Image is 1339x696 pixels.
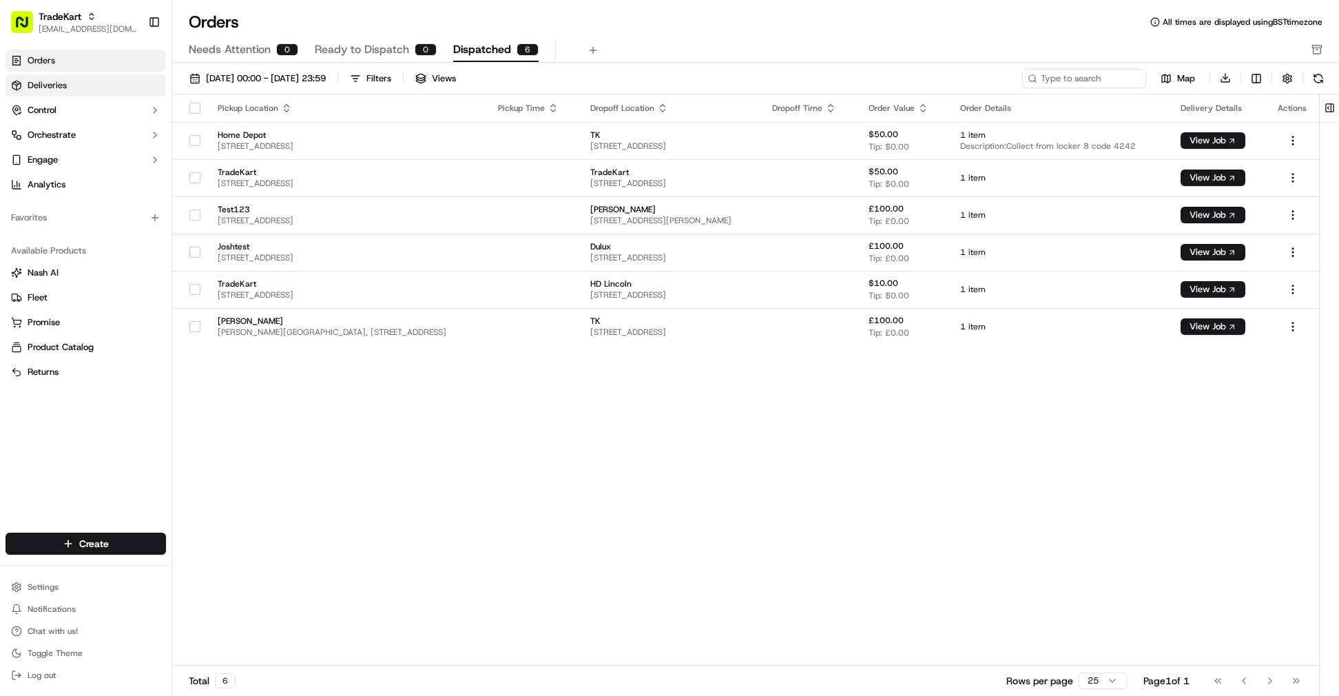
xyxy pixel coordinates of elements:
span: [STREET_ADDRESS] [218,141,476,152]
span: Home Depot [218,130,476,141]
span: [STREET_ADDRESS] [218,289,476,300]
button: View Job [1181,318,1245,335]
span: [STREET_ADDRESS] [590,252,751,263]
span: 1 item [960,172,1159,183]
span: [PERSON_NAME] [218,316,476,327]
span: Fleet [28,291,48,304]
div: 0 [276,43,298,56]
button: Fleet [6,287,166,309]
button: Start new chat [234,136,251,152]
span: All times are displayed using BST timezone [1163,17,1322,28]
a: View Job [1181,172,1245,183]
a: Product Catalog [11,341,160,354]
div: Pickup Location [218,103,476,114]
button: View Job [1181,281,1245,298]
span: Dulux [590,241,751,252]
span: [EMAIL_ADDRESS][DOMAIN_NAME] [39,23,137,34]
a: View Job [1181,321,1245,332]
span: [STREET_ADDRESS] [590,289,751,300]
div: Dropoff Time [772,103,847,114]
span: [DATE] 00:00 - [DATE] 23:59 [206,72,326,85]
span: TradeKart [218,167,476,178]
span: [STREET_ADDRESS] [590,327,751,338]
a: Nash AI [11,267,160,279]
a: Deliveries [6,74,166,96]
span: Settings [28,582,59,593]
span: $10.00 [869,278,898,289]
a: Fleet [11,291,160,304]
a: Powered byPylon [97,233,167,244]
span: HD Lincoln [590,278,751,289]
button: Filters [344,69,397,88]
span: Toggle Theme [28,648,83,659]
button: View Job [1181,244,1245,260]
div: 📗 [14,201,25,212]
div: Start new chat [47,132,226,145]
a: 📗Knowledge Base [8,194,111,219]
button: TradeKart [39,10,81,23]
div: 6 [215,673,236,688]
span: Analytics [28,178,65,191]
span: 1 item [960,247,1159,258]
button: View Job [1181,207,1245,223]
p: Rows per page [1006,674,1073,688]
span: [STREET_ADDRESS] [218,252,476,263]
span: 1 item [960,284,1159,295]
span: [STREET_ADDRESS][PERSON_NAME] [590,215,751,226]
div: Delivery Details [1181,103,1256,114]
span: TK [590,316,751,327]
a: Analytics [6,174,166,196]
span: £100.00 [869,315,904,326]
a: Orders [6,50,166,72]
span: API Documentation [130,200,221,214]
img: Nash [14,14,41,41]
span: Joshtest [218,241,476,252]
span: Engage [28,154,58,166]
a: View Job [1181,247,1245,258]
span: Tip: $0.00 [869,178,909,190]
span: [STREET_ADDRESS] [590,178,751,189]
button: Refresh [1309,69,1328,88]
div: Page 1 of 1 [1143,674,1190,688]
span: Tip: £0.00 [869,253,909,264]
button: Product Catalog [6,336,166,358]
button: View Job [1181,132,1245,149]
button: Chat with us! [6,622,166,641]
button: Control [6,99,166,121]
div: Available Products [6,240,166,262]
span: 1 item [960,130,1159,141]
img: 1736555255976-a54dd68f-1ca7-489b-9aae-adbdc363a1c4 [14,132,39,156]
button: TradeKart[EMAIL_ADDRESS][DOMAIN_NAME] [6,6,143,39]
span: [STREET_ADDRESS] [218,215,476,226]
span: Notifications [28,604,76,615]
span: Pylon [137,234,167,244]
span: [PERSON_NAME] [590,204,751,215]
button: Settings [6,577,166,597]
span: TradeKart [590,167,751,178]
span: Returns [28,366,59,378]
a: View Job [1181,209,1245,221]
span: Chat with us! [28,626,78,637]
span: TradeKart [218,278,476,289]
button: Log out [6,666,166,685]
button: Views [409,69,462,88]
span: Ready to Dispatch [315,41,409,58]
a: View Job [1181,284,1245,295]
button: Orchestrate [6,124,166,146]
a: 💻API Documentation [111,194,227,219]
span: [PERSON_NAME][GEOGRAPHIC_DATA], [STREET_ADDRESS] [218,327,476,338]
button: Engage [6,149,166,171]
button: [DATE] 00:00 - [DATE] 23:59 [183,69,332,88]
div: Filters [366,72,391,85]
span: Log out [28,670,56,681]
input: Type to search [1022,69,1146,88]
div: 0 [415,43,437,56]
div: Order Value [869,103,938,114]
span: [STREET_ADDRESS] [590,141,751,152]
span: £100.00 [869,203,904,214]
span: Tip: £0.00 [869,216,909,227]
div: Pickup Time [498,103,568,114]
button: View Job [1181,170,1245,186]
span: Create [79,537,109,551]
